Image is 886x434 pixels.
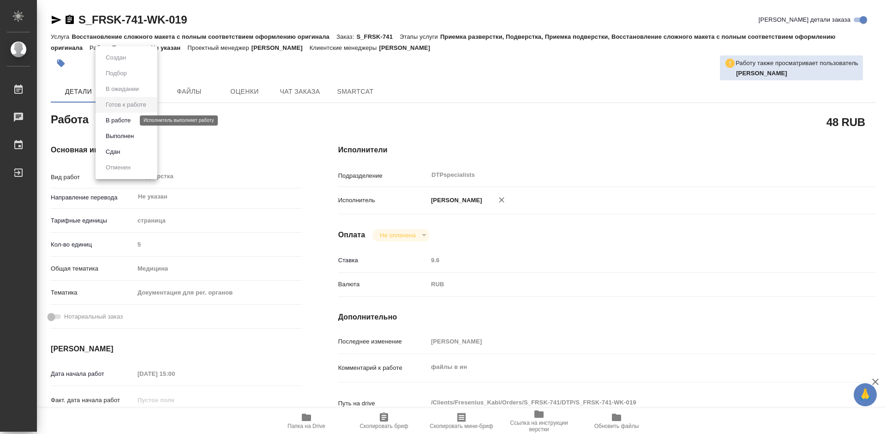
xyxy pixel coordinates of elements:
[103,115,133,126] button: В работе
[103,131,137,141] button: Выполнен
[103,84,142,94] button: В ожидании
[103,68,130,78] button: Подбор
[103,100,149,110] button: Готов к работе
[103,147,123,157] button: Сдан
[103,163,133,173] button: Отменен
[103,53,129,63] button: Создан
